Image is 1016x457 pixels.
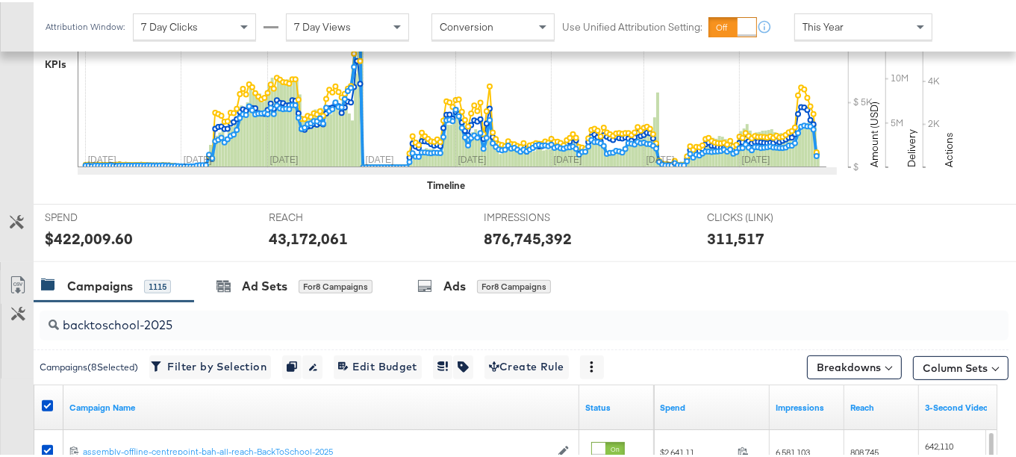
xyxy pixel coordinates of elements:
[83,444,550,456] a: assembly-offline-centrepoint-bah-all-reach-BackToSchool-2025
[299,278,373,291] div: for 8 Campaigns
[867,99,881,165] text: Amount (USD)
[69,400,573,411] a: Your campaign name.
[484,208,596,223] span: IMPRESSIONS
[802,18,844,31] span: This Year
[269,226,348,247] div: 43,172,061
[338,355,417,374] span: Edit Budget
[242,276,287,293] div: Ad Sets
[443,276,466,293] div: Ads
[925,438,953,450] span: 642,110
[154,355,267,374] span: Filter by Selection
[850,444,879,456] span: 808,745
[562,18,702,32] label: Use Unified Attribution Setting:
[45,19,125,30] div: Attribution Window:
[45,55,66,69] div: KPIs
[294,18,351,31] span: 7 Day Views
[585,400,648,411] a: Shows the current state of your Ad Campaign.
[942,130,956,165] text: Actions
[707,208,819,223] span: CLICKS (LINK)
[905,127,918,165] text: Delivery
[67,276,133,293] div: Campaigns
[660,444,732,456] span: $2,641.11
[141,18,198,31] span: 7 Day Clicks
[440,18,493,31] span: Conversion
[807,353,902,377] button: Breakdowns
[428,176,466,190] div: Timeline
[45,226,133,247] div: $422,009.60
[269,208,381,223] span: REACH
[850,400,913,411] a: The number of people your ad was served to.
[334,353,422,377] button: Edit Budget
[707,226,764,247] div: 311,517
[59,302,923,332] input: Search Campaigns by Name, ID or Objective
[484,226,572,247] div: 876,745,392
[776,400,838,411] a: The number of times your ad was served. On mobile apps an ad is counted as served the first time ...
[149,353,271,377] button: Filter by Selection
[913,354,1009,378] button: Column Sets
[660,400,764,411] a: The total amount spent to date.
[45,208,157,223] span: SPEND
[477,278,551,291] div: for 8 Campaigns
[144,278,171,291] div: 1115
[776,444,810,456] span: 6,581,103
[489,355,564,374] span: Create Rule
[40,358,138,372] div: Campaigns ( 8 Selected)
[83,444,550,456] div: assembly-offline-centrepoint-bah-all-reach-BackToSchool-2025
[484,353,569,377] button: Create Rule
